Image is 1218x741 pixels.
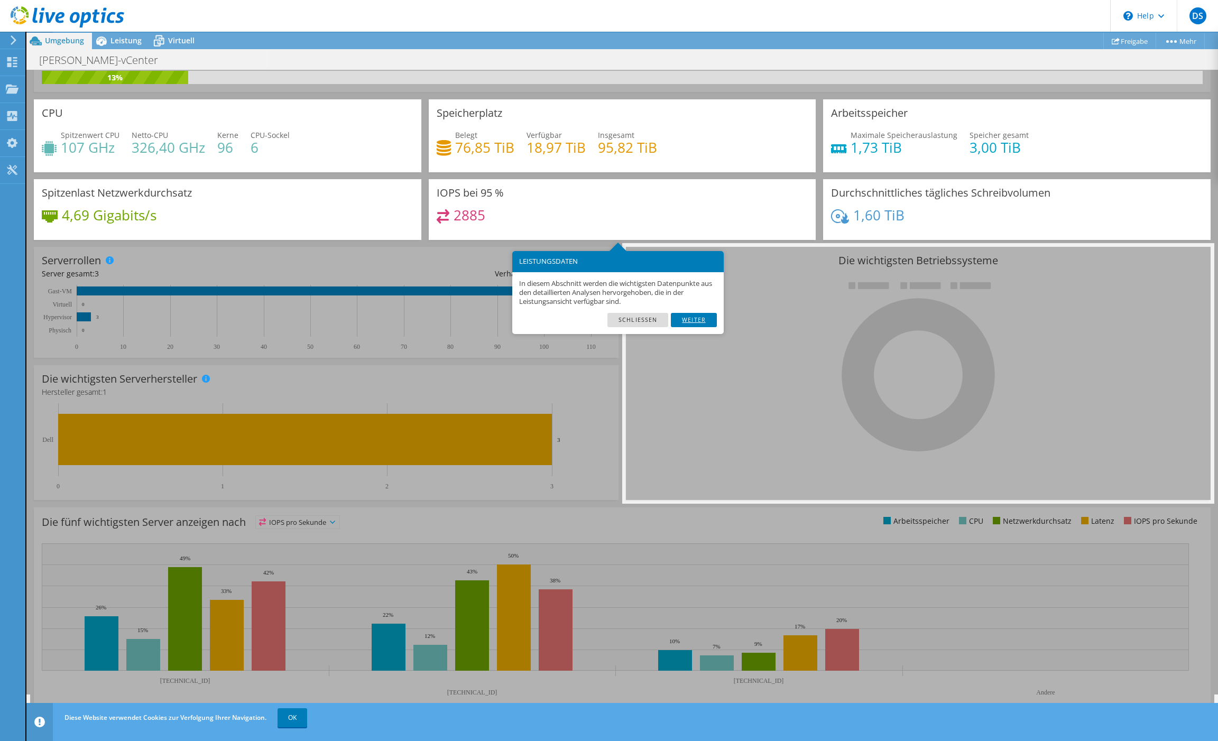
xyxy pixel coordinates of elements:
[42,72,188,84] div: 13%
[168,35,195,45] span: Virtuell
[1103,33,1156,49] a: Freigabe
[34,54,174,66] h1: [PERSON_NAME]-vCenter
[45,35,84,45] span: Umgebung
[110,35,142,45] span: Leistung
[607,313,668,327] a: Schließen
[64,713,266,722] span: Diese Website verwendet Cookies zur Verfolgung Ihrer Navigation.
[1189,7,1206,24] span: DS
[256,516,339,529] span: IOPS pro Sekunde
[1156,33,1205,49] a: Mehr
[671,313,717,327] a: Weiter
[519,279,717,306] p: In diesem Abschnitt werden die wichtigsten Datenpunkte aus den detaillierten Analysen hervorgehob...
[1123,11,1133,21] svg: \n
[278,708,307,727] a: OK
[519,258,717,265] h3: LEISTUNGSDATEN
